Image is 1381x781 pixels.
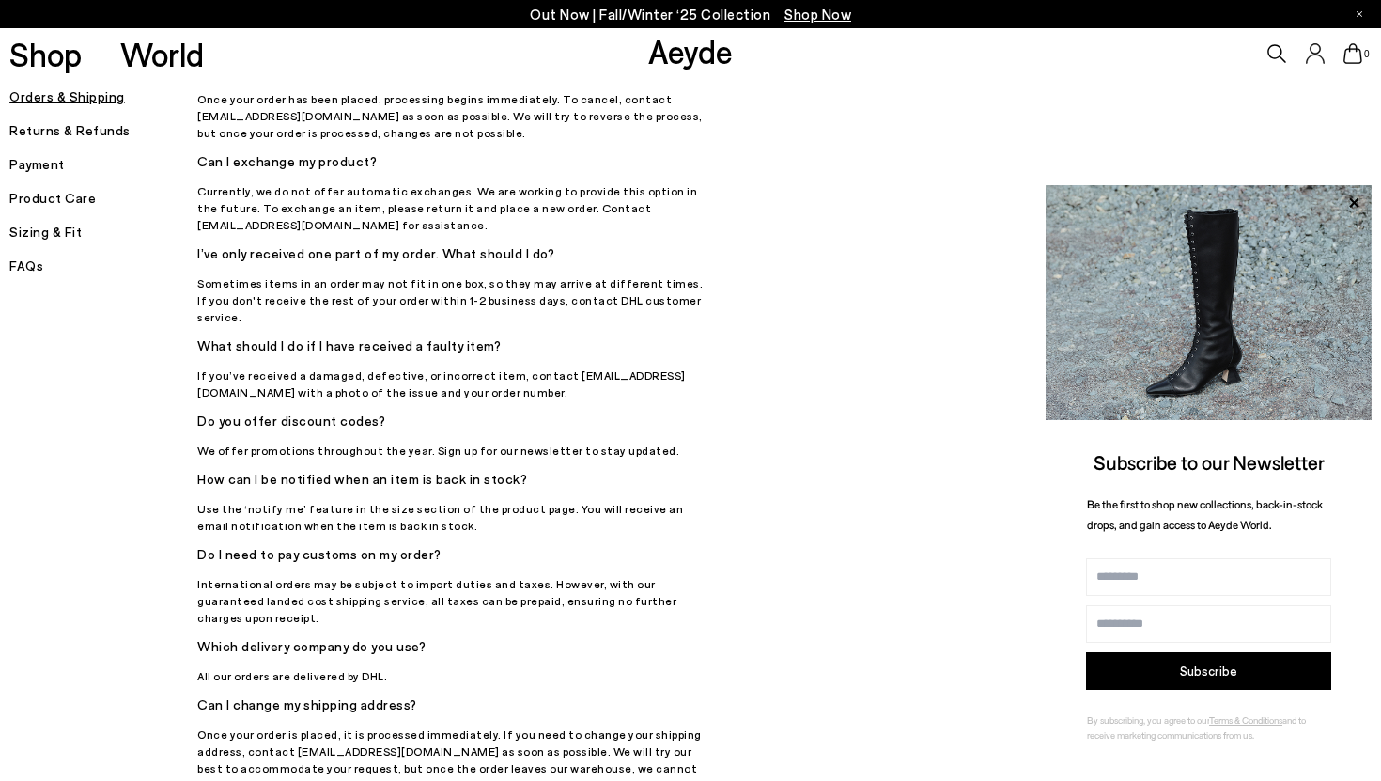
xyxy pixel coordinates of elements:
span: Navigate to /collections/new-in [784,6,851,23]
p: Currently, we do not offer automatic exchanges. We are working to provide this option in the futu... [197,182,714,233]
a: Terms & Conditions [1209,714,1282,726]
p: Sometimes items in an order may not fit in one box, so they may arrive at different times. If you... [197,274,714,325]
p: Use the ‘notify me’ feature in the size section of the product page. You will receive an email no... [197,500,714,534]
a: 0 [1343,43,1362,64]
span: Be the first to shop new collections, back-in-stock drops, and gain access to Aeyde World. [1087,497,1323,532]
p: Once your order has been placed, processing begins immediately. To cancel, contact [EMAIL_ADDRESS... [197,90,714,141]
p: Out Now | Fall/Winter ‘25 Collection [530,3,851,26]
button: Subscribe [1086,652,1331,690]
p: If you’ve received a damaged, defective, or incorrect item, contact [EMAIL_ADDRESS][DOMAIN_NAME] ... [197,367,714,400]
a: Aeyde [648,31,733,70]
h5: Do you offer discount codes? [197,408,714,434]
a: Shop [9,38,82,70]
span: Subscribe to our Newsletter [1094,450,1325,474]
h5: FAQs [9,253,197,279]
a: World [120,38,204,70]
h5: Product Care [9,185,197,211]
h5: Orders & Shipping [9,84,197,110]
p: All our orders are delivered by DHL. [197,667,714,684]
p: International orders may be subject to import duties and taxes. However, with our guaranteed land... [197,575,714,626]
h5: I’ve only received one part of my order. What should I do? [197,241,714,267]
span: By subscribing, you agree to our [1087,714,1209,726]
h5: Sizing & Fit [9,219,197,245]
h5: Can I exchange my product? [197,148,714,175]
h5: Returns & Refunds [9,117,197,144]
h5: Payment [9,151,197,178]
img: 2a6287a1333c9a56320fd6e7b3c4a9a9.jpg [1046,185,1372,420]
span: 0 [1362,49,1372,59]
h5: How can I be notified when an item is back in stock? [197,466,714,492]
p: We offer promotions throughout the year. Sign up for our newsletter to stay updated. [197,442,714,459]
h5: Do I need to pay customs on my order? [197,541,714,568]
h5: Can I change my shipping address? [197,692,714,718]
h5: Which delivery company do you use? [197,633,714,660]
h5: What should I do if I have received a faulty item? [197,333,714,359]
